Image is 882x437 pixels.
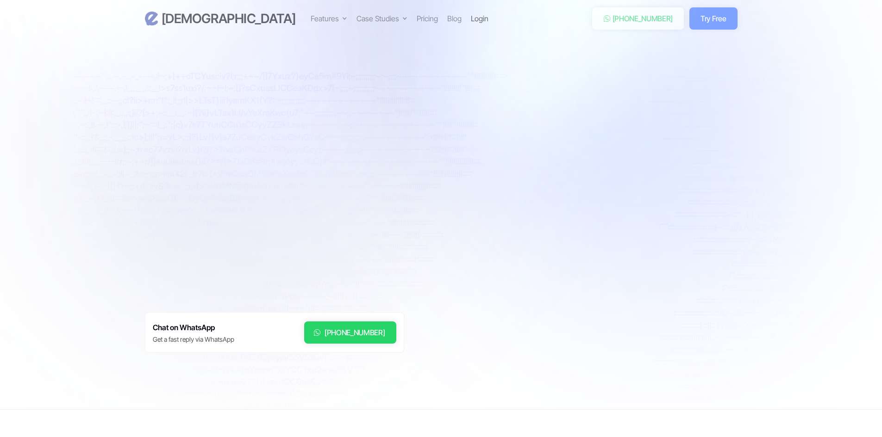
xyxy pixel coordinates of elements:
[357,13,399,24] div: Case Studies
[689,7,737,30] a: Try Free
[145,11,296,27] a: [DEMOGRAPHIC_DATA]
[592,7,684,30] a: [PHONE_NUMBER]
[417,13,438,24] a: Pricing
[325,327,385,338] div: [PHONE_NUMBER]
[311,13,339,24] div: Features
[162,11,296,27] h3: [DEMOGRAPHIC_DATA]
[613,13,673,24] div: [PHONE_NUMBER]
[304,321,396,344] a: [PHONE_NUMBER]
[153,321,234,334] h6: Chat on WhatsApp
[153,335,234,344] div: Get a fast reply via WhatsApp
[447,13,462,24] a: Blog
[471,13,488,24] a: Login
